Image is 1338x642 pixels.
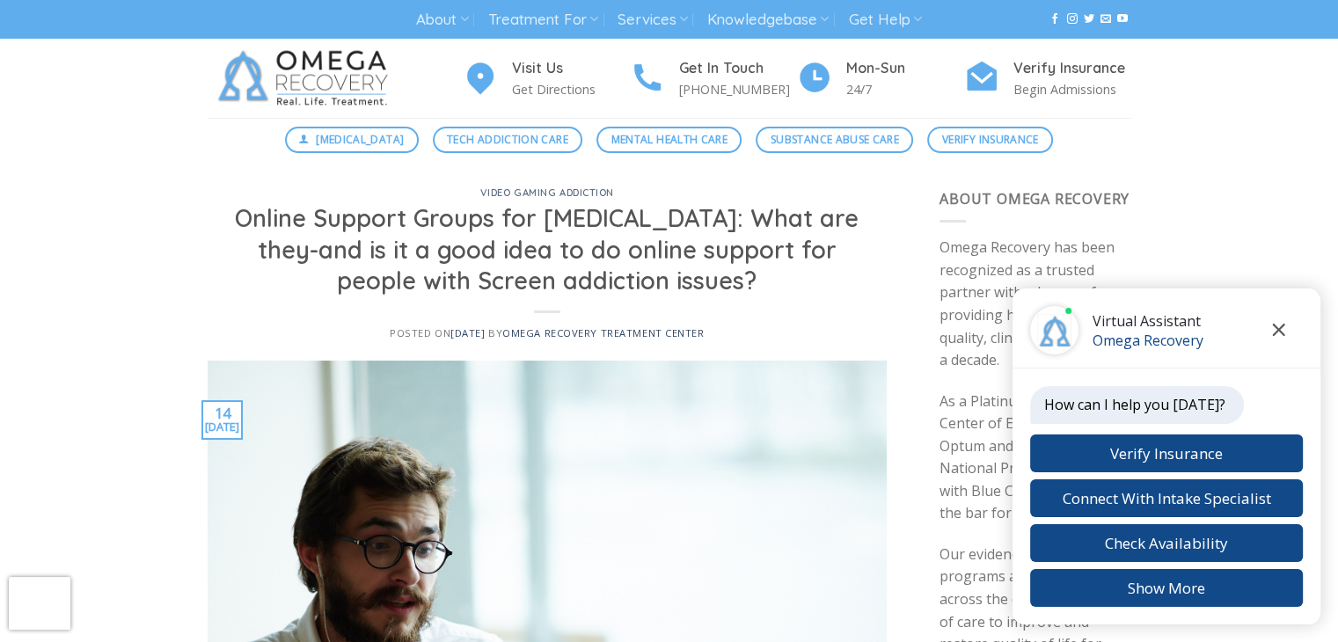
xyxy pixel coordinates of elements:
h4: Verify Insurance [1013,57,1131,80]
p: 24/7 [846,79,964,99]
h1: Online Support Groups for [MEDICAL_DATA]: What are they-and is it a good idea to do online suppor... [229,203,866,296]
h4: Visit Us [512,57,630,80]
a: Verify Insurance Begin Admissions [964,57,1131,100]
span: Tech Addiction Care [447,131,568,148]
a: Omega Recovery Treatment Center [502,326,704,339]
a: Video Gaming Addiction [480,186,614,199]
span: About Omega Recovery [940,189,1130,208]
p: Begin Admissions [1013,79,1131,99]
a: Get In Touch [PHONE_NUMBER] [630,57,797,100]
span: [MEDICAL_DATA] [316,131,404,148]
p: Get Directions [512,79,630,99]
span: by [488,326,705,339]
a: Get Help [849,4,922,36]
a: [DATE] [450,326,485,339]
a: Verify Insurance [927,127,1053,153]
a: Follow on Facebook [1049,13,1060,26]
a: Send us an email [1100,13,1111,26]
a: Follow on Instagram [1066,13,1077,26]
a: Substance Abuse Care [756,127,913,153]
a: Services [618,4,687,36]
span: Mental Health Care [611,131,727,148]
a: About [416,4,468,36]
p: As a Platinum provider and Center of Excellence with Optum and honored National Provider Partner ... [940,390,1131,526]
p: Omega Recovery has been recognized as a trusted partner with a legacy of providing high-value, hi... [940,237,1131,372]
a: Follow on Twitter [1084,13,1094,26]
p: [PHONE_NUMBER] [679,79,797,99]
a: Visit Us Get Directions [463,57,630,100]
span: Posted on [390,326,485,339]
a: Knowledgebase [707,4,829,36]
a: Treatment For [488,4,598,36]
iframe: reCAPTCHA [9,577,70,630]
a: Mental Health Care [596,127,742,153]
h4: Get In Touch [679,57,797,80]
a: [MEDICAL_DATA] [285,127,419,153]
img: Omega Recovery [208,39,406,118]
h4: Mon-Sun [846,57,964,80]
span: Verify Insurance [942,131,1039,148]
a: Tech Addiction Care [433,127,583,153]
a: Follow on YouTube [1117,13,1128,26]
span: Substance Abuse Care [771,131,899,148]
